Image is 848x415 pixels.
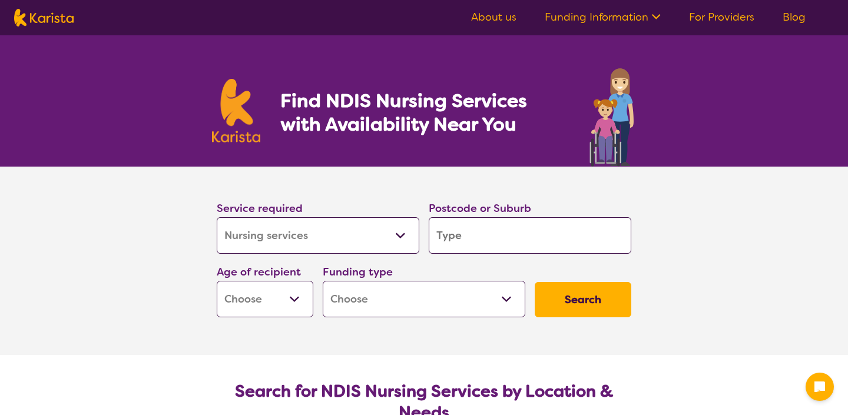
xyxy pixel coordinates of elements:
[280,89,551,136] h1: Find NDIS Nursing Services with Availability Near You
[212,79,260,142] img: Karista logo
[471,10,516,24] a: About us
[545,10,661,24] a: Funding Information
[217,201,303,215] label: Service required
[783,10,806,24] a: Blog
[429,201,531,215] label: Postcode or Suburb
[323,265,393,279] label: Funding type
[587,64,636,167] img: nursing
[217,265,301,279] label: Age of recipient
[14,9,74,26] img: Karista logo
[535,282,631,317] button: Search
[689,10,754,24] a: For Providers
[429,217,631,254] input: Type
